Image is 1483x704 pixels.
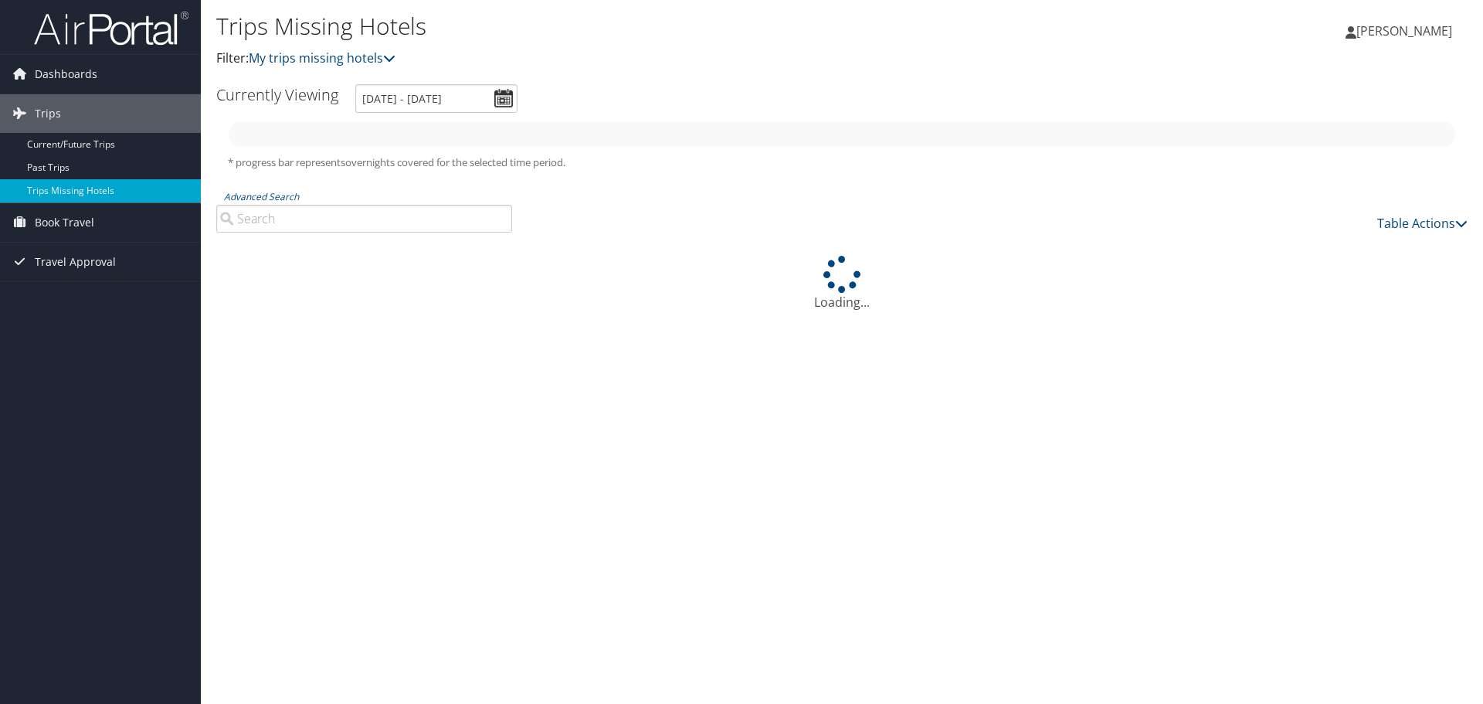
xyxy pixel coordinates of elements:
a: My trips missing hotels [249,49,395,66]
a: Table Actions [1377,215,1468,232]
h5: * progress bar represents overnights covered for the selected time period. [228,155,1456,170]
a: [PERSON_NAME] [1346,8,1468,54]
input: Advanced Search [216,205,512,233]
span: Book Travel [35,203,94,242]
input: [DATE] - [DATE] [355,84,518,113]
h3: Currently Viewing [216,84,338,105]
span: Travel Approval [35,243,116,281]
span: Trips [35,94,61,133]
a: Advanced Search [224,190,299,203]
div: Loading... [216,256,1468,311]
img: airportal-logo.png [34,10,188,46]
p: Filter: [216,49,1050,69]
h1: Trips Missing Hotels [216,10,1050,43]
span: Dashboards [35,55,97,94]
span: [PERSON_NAME] [1356,22,1452,39]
